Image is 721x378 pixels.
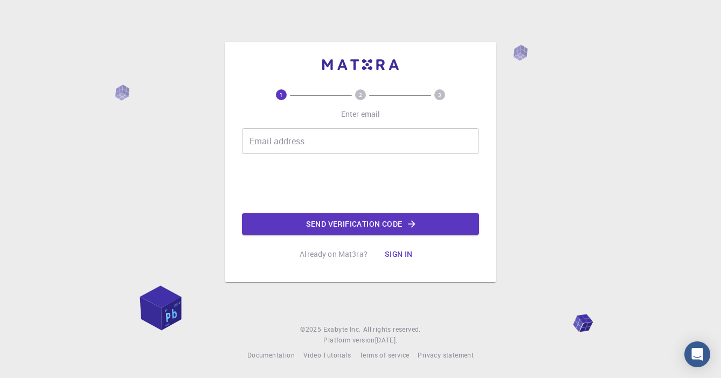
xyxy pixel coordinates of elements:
p: Enter email [341,109,380,120]
span: Exabyte Inc. [323,325,361,333]
button: Sign in [376,243,421,265]
a: Exabyte Inc. [323,324,361,335]
span: Video Tutorials [303,351,351,359]
span: All rights reserved. [363,324,421,335]
a: Documentation [247,350,295,361]
a: [DATE]. [375,335,398,346]
p: Already on Mat3ra? [300,249,368,260]
text: 1 [280,91,283,99]
span: [DATE] . [375,335,398,344]
a: Video Tutorials [303,350,351,361]
text: 2 [359,91,362,99]
span: Privacy statement [418,351,474,359]
iframe: reCAPTCHA [279,163,442,205]
a: Terms of service [359,350,409,361]
button: Send verification code [242,213,479,235]
div: Open Intercom Messenger [684,341,710,367]
a: Privacy statement [418,350,474,361]
span: Terms of service [359,351,409,359]
span: Platform version [323,335,375,346]
span: © 2025 [300,324,323,335]
span: Documentation [247,351,295,359]
text: 3 [438,91,441,99]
